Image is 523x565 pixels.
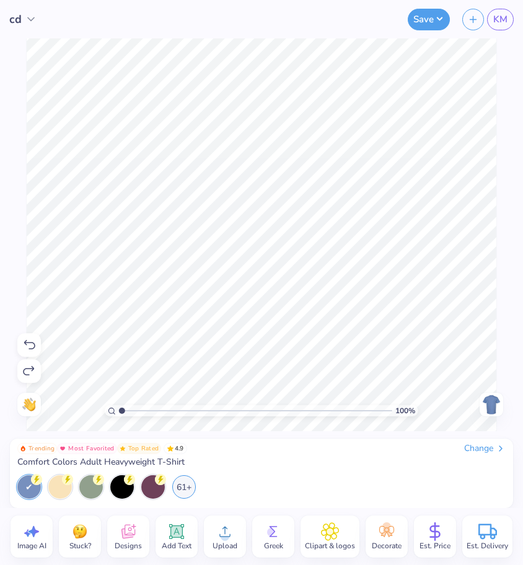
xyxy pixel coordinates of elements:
[487,9,514,30] a: KM
[172,475,196,499] div: 61+
[17,443,57,454] button: Badge Button
[115,541,142,551] span: Designs
[162,541,191,551] span: Add Text
[408,9,450,30] button: Save
[57,443,116,454] button: Badge Button
[264,541,283,551] span: Greek
[213,541,237,551] span: Upload
[481,395,501,414] img: Back
[164,443,187,454] span: 4.9
[9,11,22,28] span: cd
[59,445,66,452] img: Most Favorited sort
[493,12,508,27] span: KM
[69,541,91,551] span: Stuck?
[29,445,55,452] span: Trending
[372,541,402,551] span: Decorate
[71,522,89,541] img: Stuck?
[464,443,506,454] div: Change
[20,445,26,452] img: Trending sort
[117,443,162,454] button: Badge Button
[68,445,114,452] span: Most Favorited
[17,541,46,551] span: Image AI
[17,457,185,468] span: Comfort Colors Adult Heavyweight T-Shirt
[120,445,126,452] img: Top Rated sort
[305,541,355,551] span: Clipart & logos
[395,405,415,416] span: 100 %
[467,541,508,551] span: Est. Delivery
[128,445,159,452] span: Top Rated
[420,541,450,551] span: Est. Price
